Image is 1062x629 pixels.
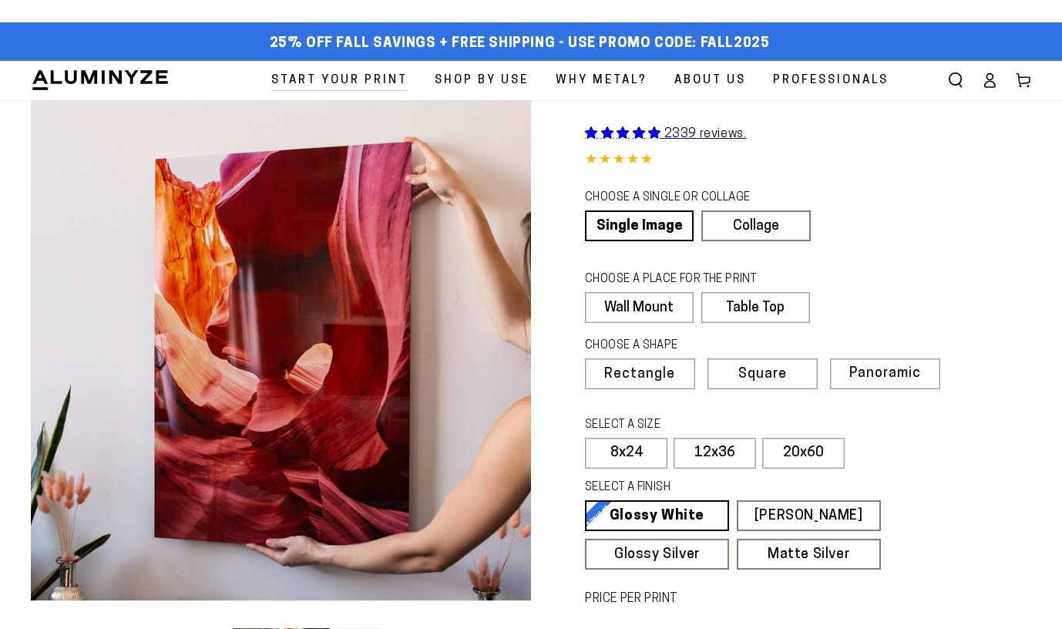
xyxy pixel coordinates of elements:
[674,70,746,91] span: About Us
[663,61,758,100] a: About Us
[585,590,1031,608] label: PRICE PER PRINT
[260,61,419,100] a: Start Your Print
[939,63,973,97] summary: Search our site
[435,70,529,91] span: Shop By Use
[585,150,1031,172] div: 4.84 out of 5.0 stars
[604,368,675,382] span: Rectangle
[585,210,694,241] a: Single Image
[701,292,810,323] label: Table Top
[585,500,729,531] a: Glossy White
[270,35,770,52] span: 25% off FALL Savings + Free Shipping - Use Promo Code: FALL2025
[585,292,694,323] label: Wall Mount
[585,271,795,288] legend: CHOOSE A PLACE FOR THE PRINT
[849,366,921,381] span: Panoramic
[423,61,540,100] a: Shop By Use
[737,539,881,570] a: Matte Silver
[544,61,659,100] a: Why Metal?
[585,338,798,355] legend: CHOOSE A SHAPE
[585,438,667,469] label: 8x24
[585,417,791,434] legend: SELECT A SIZE
[773,70,889,91] span: Professionals
[762,438,845,469] label: 20x60
[585,190,796,207] legend: CHOOSE A SINGLE OR COLLAGE
[585,128,746,140] a: 2339 reviews.
[271,70,408,91] span: Start Your Print
[738,368,787,382] span: Square
[556,70,647,91] span: Why Metal?
[585,539,729,570] a: Glossy Silver
[585,479,847,496] legend: SELECT A FINISH
[674,438,756,469] label: 12x36
[701,210,810,241] a: Collage
[31,69,170,92] img: Aluminyze
[737,500,881,531] a: [PERSON_NAME]
[761,61,900,100] a: Professionals
[664,128,747,140] span: 2339 reviews.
